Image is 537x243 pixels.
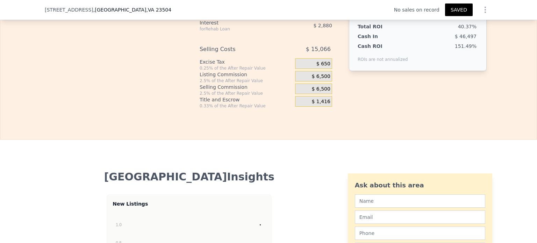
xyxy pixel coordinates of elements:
input: Phone [355,227,485,240]
span: 151.49% [455,43,477,49]
input: Email [355,210,485,224]
input: Name [355,194,485,208]
text: 1.0 [116,222,122,227]
button: Show Options [478,3,492,17]
div: Listing Commission [200,71,292,78]
div: 2.5% of the After Repair Value [200,91,292,96]
div: Cash ROI [358,43,408,50]
div: New Listings [113,200,266,207]
div: Title and Escrow [200,96,292,103]
span: $ 2,880 [313,23,332,28]
span: $ 6,500 [312,86,330,92]
span: $ 650 [316,61,330,67]
div: ROIs are not annualized [358,50,408,62]
div: No sales on record [394,6,445,13]
span: $ 6,500 [312,73,330,80]
div: Total ROI [358,23,401,30]
div: Selling Costs [200,43,278,56]
div: Interest [200,19,278,26]
span: , [GEOGRAPHIC_DATA] [93,6,171,13]
div: 0.33% of the After Repair Value [200,103,292,109]
div: Selling Commission [200,84,292,91]
span: $ 1,416 [312,99,330,105]
span: 40.37% [458,24,477,29]
div: Excise Tax [200,58,292,65]
div: 2.5% of the After Repair Value [200,78,292,84]
span: $ 46,497 [455,34,477,39]
button: SAVED [445,3,473,16]
span: [STREET_ADDRESS] [45,6,93,13]
div: for Rehab Loan [200,26,278,32]
div: 0.25% of the After Repair Value [200,65,292,71]
div: Ask about this area [355,180,485,190]
div: [GEOGRAPHIC_DATA] Insights [50,171,328,183]
div: Cash In [358,33,401,40]
span: $ 15,066 [306,43,331,56]
span: , VA 23504 [146,7,171,13]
